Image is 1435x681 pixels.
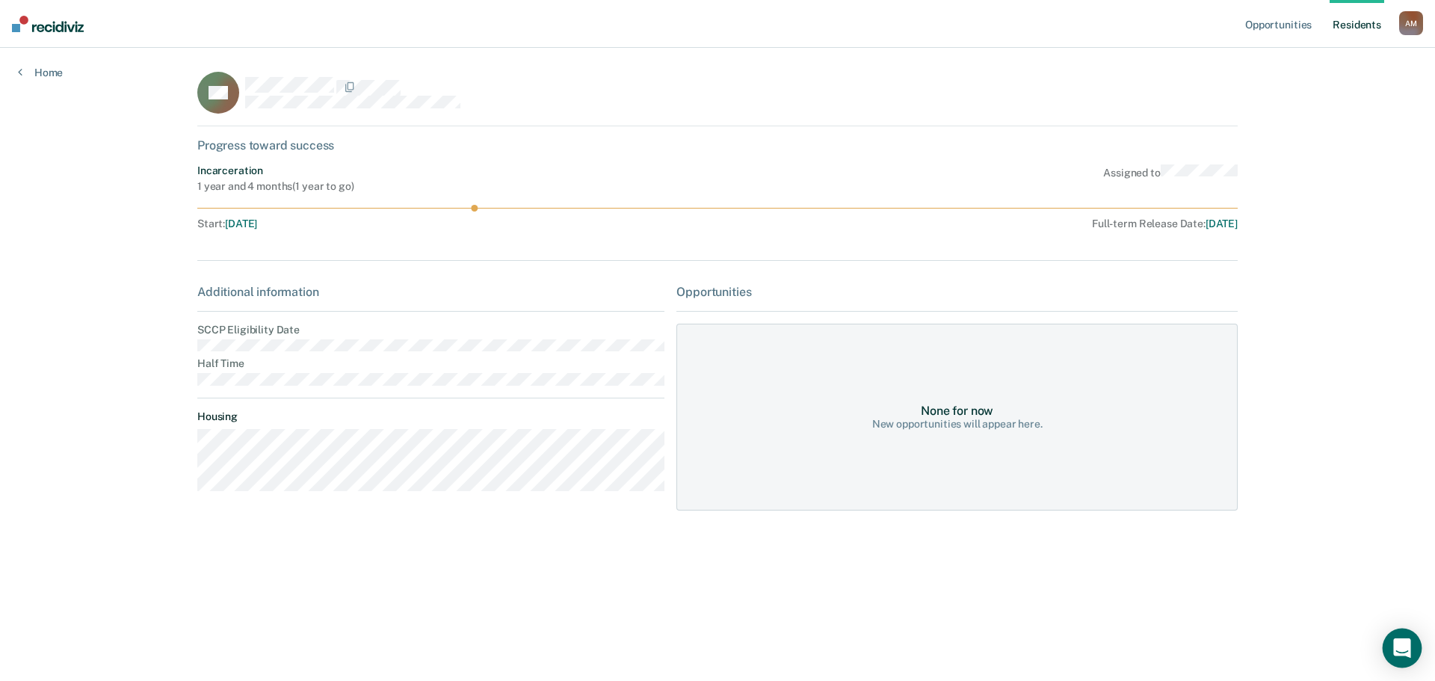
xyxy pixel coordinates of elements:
[197,164,354,177] div: Incarceration
[225,218,257,229] span: [DATE]
[197,410,664,423] dt: Housing
[1206,218,1238,229] span: [DATE]
[676,285,1238,299] div: Opportunities
[197,180,354,193] div: 1 year and 4 months ( 1 year to go )
[1383,629,1422,668] div: Open Intercom Messenger
[197,357,664,370] dt: Half Time
[12,16,84,32] img: Recidiviz
[197,138,1238,152] div: Progress toward success
[921,404,993,418] div: None for now
[197,218,672,230] div: Start :
[18,66,63,79] a: Home
[197,285,664,299] div: Additional information
[1103,164,1238,193] div: Assigned to
[197,324,664,336] dt: SCCP Eligibility Date
[872,418,1043,431] div: New opportunities will appear here.
[1399,11,1423,35] div: A M
[678,218,1238,230] div: Full-term Release Date :
[1399,11,1423,35] button: AM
